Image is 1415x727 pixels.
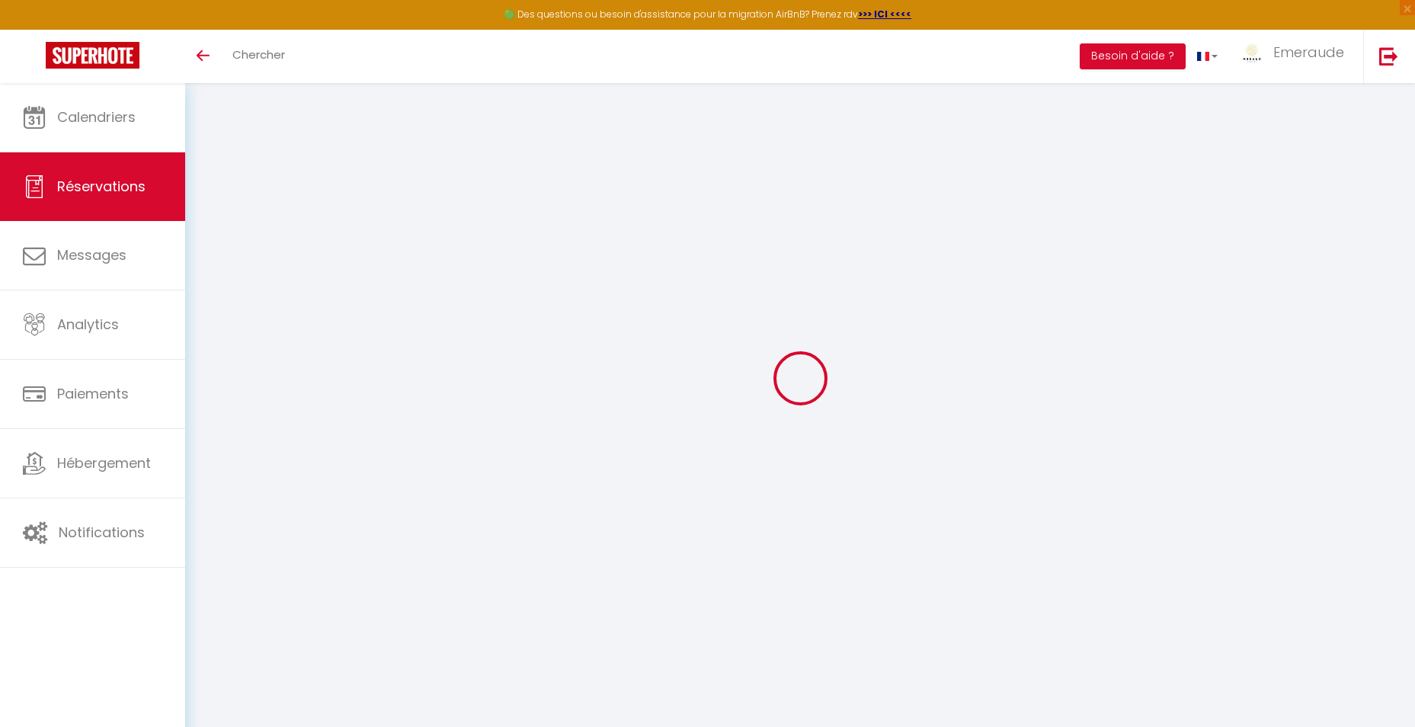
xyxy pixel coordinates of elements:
[1273,43,1344,62] span: Emeraude
[57,453,151,472] span: Hébergement
[57,384,129,403] span: Paiements
[232,46,285,62] span: Chercher
[57,245,126,264] span: Messages
[1229,30,1363,83] a: ... Emeraude
[1379,46,1398,66] img: logout
[1080,43,1186,69] button: Besoin d'aide ?
[221,30,296,83] a: Chercher
[57,315,119,334] span: Analytics
[57,177,146,196] span: Réservations
[1241,43,1263,62] img: ...
[46,42,139,69] img: Super Booking
[59,523,145,542] span: Notifications
[57,107,136,127] span: Calendriers
[858,8,911,21] a: >>> ICI <<<<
